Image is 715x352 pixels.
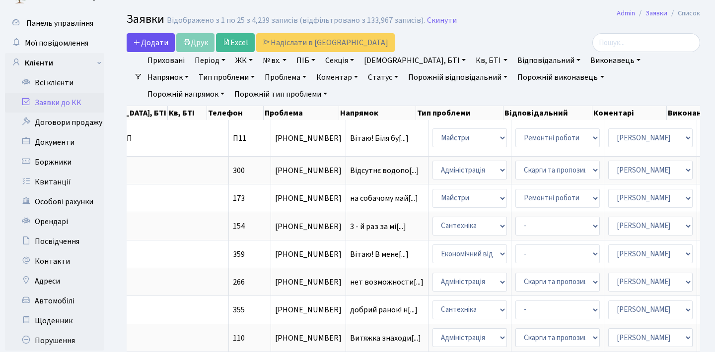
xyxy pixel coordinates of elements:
[513,52,584,69] a: Відповідальний
[233,165,245,176] span: 300
[127,33,175,52] a: Додати
[5,53,104,73] a: Клієнти
[339,106,416,120] th: Напрямок
[5,152,104,172] a: Боржники
[617,8,635,18] a: Admin
[233,304,245,315] span: 355
[513,69,608,86] a: Порожній виконавець
[143,86,228,103] a: Порожній напрямок
[261,69,310,86] a: Проблема
[321,52,358,69] a: Секція
[416,106,503,120] th: Тип проблеми
[503,106,592,120] th: Відповідальний
[275,134,342,142] span: [PHONE_NUMBER]
[350,249,409,260] span: Вітаю! В мене[...]
[5,73,104,93] a: Всі клієнти
[127,10,164,28] span: Заявки
[350,133,409,144] span: Вітаю! Біля бу[...]
[5,172,104,192] a: Квитанції
[233,333,245,344] span: 110
[5,113,104,132] a: Договори продажу
[5,13,104,33] a: Панель управління
[216,33,255,52] a: Excel
[207,106,264,120] th: Телефон
[5,271,104,291] a: Адреси
[233,221,245,232] span: 154
[25,38,88,49] span: Мої повідомлення
[586,52,644,69] a: Виконавець
[168,106,207,120] th: Кв, БТІ
[275,306,342,314] span: [PHONE_NUMBER]
[312,69,362,86] a: Коментар
[233,277,245,288] span: 266
[472,52,511,69] a: Кв, БТІ
[5,192,104,212] a: Особові рахунки
[592,33,700,52] input: Пошук...
[275,223,342,231] span: [PHONE_NUMBER]
[592,106,667,120] th: Коментарі
[5,33,104,53] a: Мої повідомлення
[5,93,104,113] a: Заявки до КК
[5,212,104,232] a: Орендарі
[275,167,342,175] span: [PHONE_NUMBER]
[233,133,246,144] span: П11
[143,52,189,69] a: Приховані
[233,249,245,260] span: 359
[667,8,700,19] li: Список
[350,277,424,288] span: нет возможности[...]
[275,194,342,202] span: [PHONE_NUMBER]
[275,334,342,342] span: [PHONE_NUMBER]
[195,69,259,86] a: Тип проблеми
[350,333,421,344] span: Витяжка знаходи[...]
[350,304,418,315] span: добрий ранок! н[...]
[404,69,511,86] a: Порожній відповідальний
[275,278,342,286] span: [PHONE_NUMBER]
[5,291,104,311] a: Автомобілі
[259,52,290,69] a: № вх.
[143,69,193,86] a: Напрямок
[364,69,402,86] a: Статус
[133,37,168,48] span: Додати
[350,221,406,232] span: 3 - й раз за мі[...]
[275,250,342,258] span: [PHONE_NUMBER]
[602,3,715,24] nav: breadcrumb
[264,106,339,120] th: Проблема
[360,52,470,69] a: [DEMOGRAPHIC_DATA], БТІ
[350,165,419,176] span: Відсутнє водопо[...]
[292,52,319,69] a: ПІБ
[350,193,418,204] span: на собачому май[...]
[26,18,93,29] span: Панель управління
[191,52,229,69] a: Період
[5,251,104,271] a: Контакти
[645,8,667,18] a: Заявки
[5,331,104,351] a: Порушення
[230,86,331,103] a: Порожній тип проблеми
[231,52,257,69] a: ЖК
[5,232,104,251] a: Посвідчення
[5,132,104,152] a: Документи
[5,311,104,331] a: Щоденник
[233,193,245,204] span: 173
[167,16,425,25] div: Відображено з 1 по 25 з 4,239 записів (відфільтровано з 133,967 записів).
[427,16,457,25] a: Скинути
